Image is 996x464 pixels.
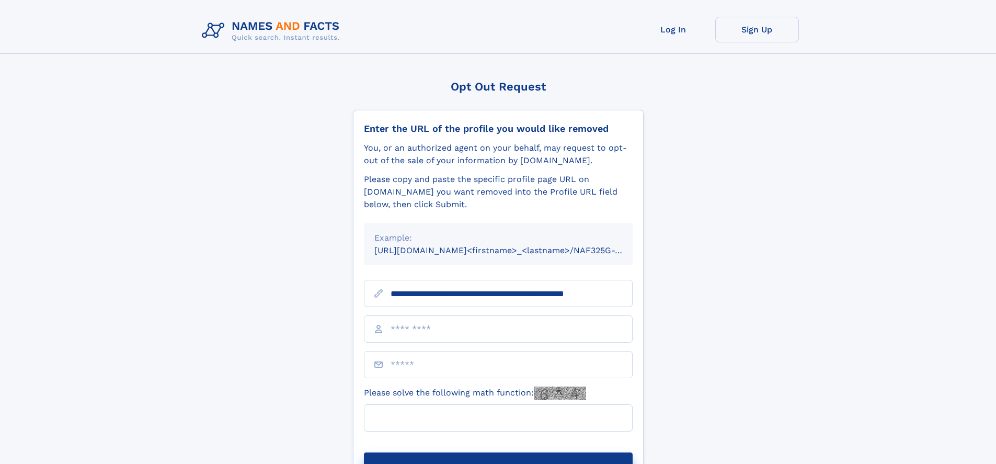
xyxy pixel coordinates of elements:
label: Please solve the following math function: [364,387,586,400]
div: Example: [374,232,622,244]
img: Logo Names and Facts [198,17,348,45]
div: Opt Out Request [353,80,644,93]
a: Sign Up [715,17,799,42]
div: Enter the URL of the profile you would like removed [364,123,633,134]
div: Please copy and paste the specific profile page URL on [DOMAIN_NAME] you want removed into the Pr... [364,173,633,211]
small: [URL][DOMAIN_NAME]<firstname>_<lastname>/NAF325G-xxxxxxxx [374,245,652,255]
div: You, or an authorized agent on your behalf, may request to opt-out of the sale of your informatio... [364,142,633,167]
a: Log In [632,17,715,42]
